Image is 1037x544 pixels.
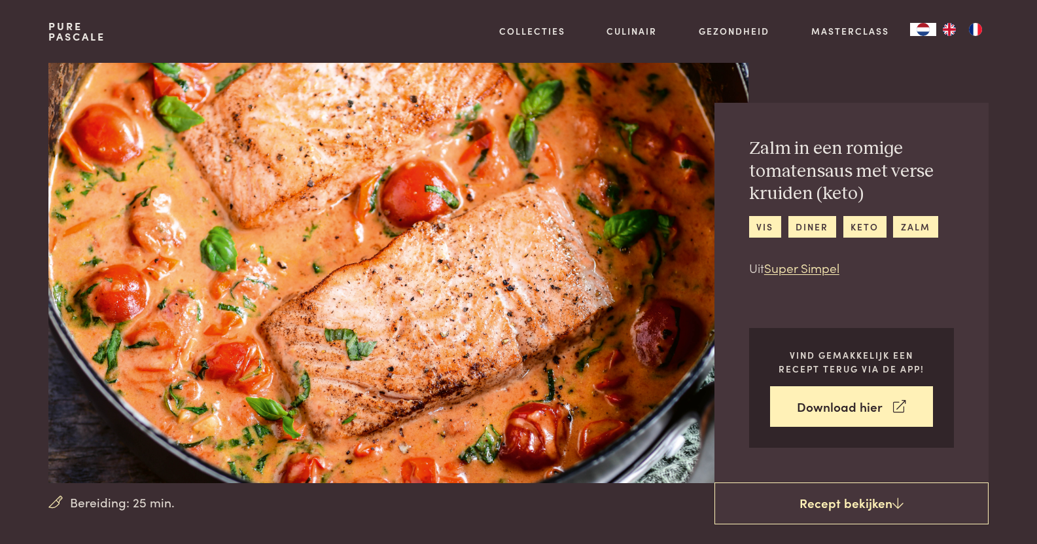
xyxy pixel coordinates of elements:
aside: Language selected: Nederlands [910,23,989,36]
div: Language [910,23,936,36]
a: Culinair [606,24,657,38]
a: Super Simpel [764,259,839,276]
a: diner [788,216,836,238]
a: PurePascale [48,21,105,42]
a: Recept bekijken [714,482,989,524]
a: Masterclass [811,24,889,38]
span: Bereiding: 25 min. [70,493,175,512]
a: FR [962,23,989,36]
h2: Zalm in een romige tomatensaus met verse kruiden (keto) [749,137,954,206]
img: Zalm in een romige tomatensaus met verse kruiden (keto) [48,63,748,483]
a: zalm [893,216,938,238]
a: Gezondheid [699,24,769,38]
a: vis [749,216,781,238]
a: Download hier [770,386,933,427]
a: Collecties [499,24,565,38]
a: EN [936,23,962,36]
a: keto [843,216,887,238]
p: Vind gemakkelijk een recept terug via de app! [770,348,933,375]
p: Uit [749,259,954,278]
a: NL [910,23,936,36]
ul: Language list [936,23,989,36]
